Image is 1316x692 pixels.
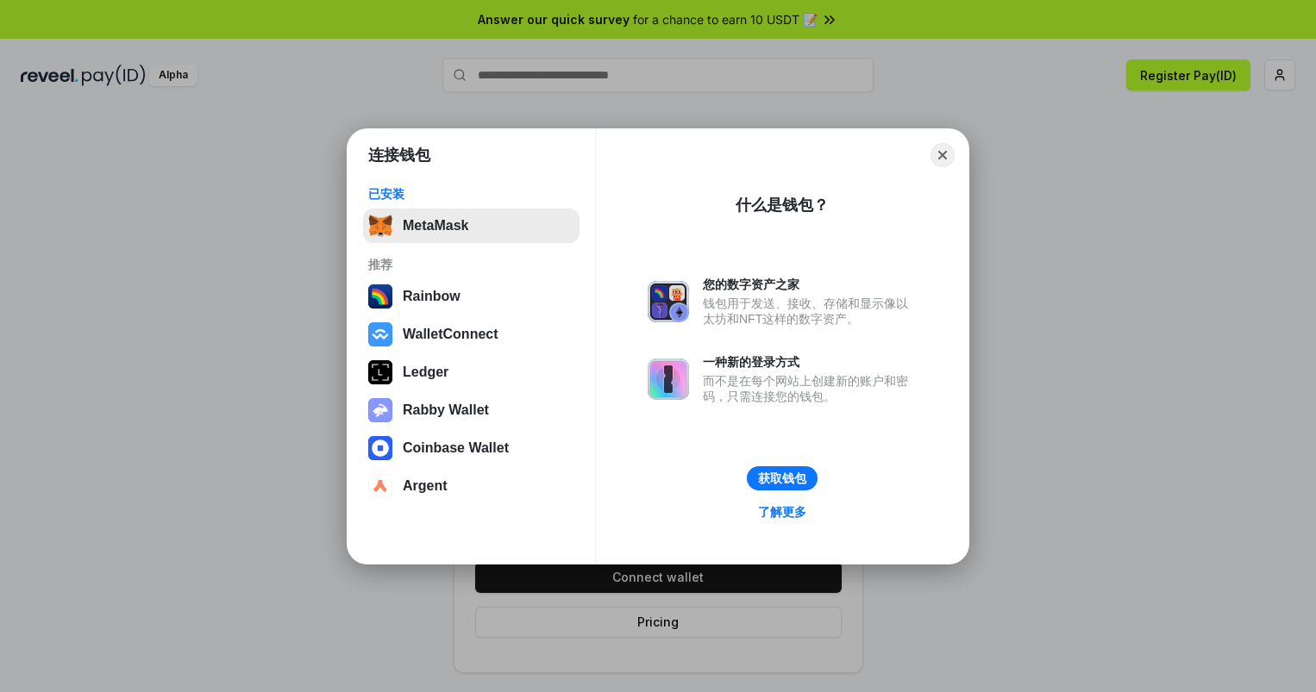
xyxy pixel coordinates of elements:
button: MetaMask [363,209,580,243]
img: svg+xml,%3Csvg%20xmlns%3D%22http%3A%2F%2Fwww.w3.org%2F2000%2Fsvg%22%20width%3D%2228%22%20height%3... [368,360,392,384]
div: Rabby Wallet [403,402,489,418]
div: 获取钱包 [758,471,806,486]
div: Rainbow [403,289,461,304]
img: svg+xml,%3Csvg%20xmlns%3D%22http%3A%2F%2Fwww.w3.org%2F2000%2Fsvg%22%20fill%3D%22none%22%20viewBox... [368,398,392,422]
img: svg+xml,%3Csvg%20fill%3D%22none%22%20height%3D%2233%22%20viewBox%3D%220%200%2035%2033%22%20width%... [368,214,392,238]
div: 一种新的登录方式 [703,354,917,370]
div: 推荐 [368,257,574,272]
button: Rabby Wallet [363,393,580,427]
div: Ledger [403,365,448,380]
img: svg+xml,%3Csvg%20width%3D%22120%22%20height%3D%22120%22%20viewBox%3D%220%200%20120%20120%22%20fil... [368,284,392,309]
div: MetaMask [403,218,468,234]
div: Argent [403,478,448,494]
button: Argent [363,469,580,503]
img: svg+xml,%3Csvg%20width%3D%2228%22%20height%3D%2228%22%20viewBox%3D%220%200%2028%2028%22%20fill%3D... [368,436,392,460]
img: svg+xml,%3Csvg%20width%3D%2228%22%20height%3D%2228%22%20viewBox%3D%220%200%2028%2028%22%20fill%3D... [368,322,392,346]
button: 获取钱包 [747,466,818,490]
div: 您的数字资产之家 [703,277,917,292]
img: svg+xml,%3Csvg%20xmlns%3D%22http%3A%2F%2Fwww.w3.org%2F2000%2Fsvg%22%20fill%3D%22none%22%20viewBox... [648,281,689,322]
div: Coinbase Wallet [403,440,509,456]
a: 了解更多 [748,501,817,523]
button: Close [931,143,955,167]
div: WalletConnect [403,327,498,342]
div: 而不是在每个网站上创建新的账户和密码，只需连接您的钱包。 [703,373,917,404]
img: svg+xml,%3Csvg%20xmlns%3D%22http%3A%2F%2Fwww.w3.org%2F2000%2Fsvg%22%20fill%3D%22none%22%20viewBox... [648,358,689,400]
div: 了解更多 [758,504,806,520]
img: svg+xml,%3Csvg%20width%3D%2228%22%20height%3D%2228%22%20viewBox%3D%220%200%2028%2028%22%20fill%3D... [368,474,392,498]
div: 钱包用于发送、接收、存储和显示像以太坊和NFT这样的数字资产。 [703,296,917,327]
div: 已安装 [368,186,574,202]
h1: 连接钱包 [368,145,430,165]
button: Coinbase Wallet [363,431,580,465]
button: Ledger [363,355,580,390]
button: Rainbow [363,279,580,314]
button: WalletConnect [363,317,580,352]
div: 什么是钱包？ [736,195,829,215]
